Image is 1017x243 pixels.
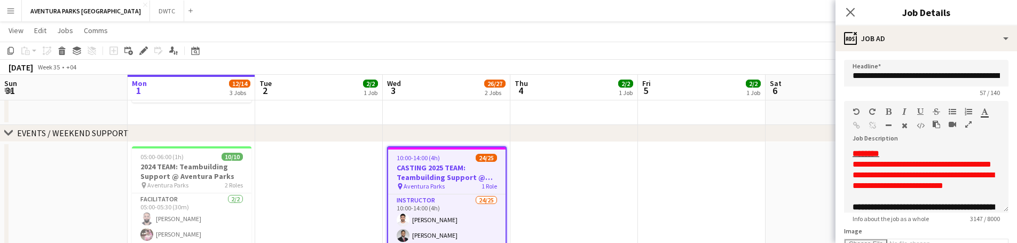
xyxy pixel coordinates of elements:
h3: CASTING 2025 TEAM: Teambuilding Support @ Aventura Parks [388,163,506,182]
h3: Job Details [835,5,1017,19]
span: Edit [34,26,46,35]
span: Sun [4,79,17,88]
span: Jobs [57,26,73,35]
span: 57 / 140 [971,89,1008,97]
button: Insert video [949,120,956,129]
button: Undo [853,107,860,116]
a: Comms [80,23,112,37]
button: Underline [917,107,924,116]
span: 26/27 [484,80,506,88]
span: 10/10 [222,153,243,161]
span: Aventura Parks [147,181,188,189]
button: Bold [885,107,892,116]
span: 10:00-14:00 (4h) [397,154,440,162]
span: 3 [385,84,401,97]
button: Horizontal Line [885,121,892,130]
span: Aventura Parks [404,182,445,190]
button: Clear Formatting [901,121,908,130]
div: +04 [66,63,76,71]
button: Paste as plain text [933,120,940,129]
span: 2/2 [363,80,378,88]
button: Ordered List [965,107,972,116]
span: Mon [132,79,147,88]
span: 2/2 [618,80,633,88]
div: 3 Jobs [230,89,250,97]
span: 2 Roles [225,181,243,189]
button: Fullscreen [965,120,972,129]
span: 24/25 [476,154,497,162]
button: Unordered List [949,107,956,116]
span: 12/14 [229,80,250,88]
div: Job Ad [835,26,1017,51]
span: Sat [770,79,782,88]
span: Fri [642,79,651,88]
div: 1 Job [746,89,760,97]
span: Week 35 [35,63,62,71]
button: AVENTURA PARKS [GEOGRAPHIC_DATA] [22,1,150,21]
div: 1 Job [364,89,377,97]
span: 1 [130,84,147,97]
span: 3147 / 8000 [961,215,1008,223]
span: 1 Role [482,182,497,190]
span: View [9,26,23,35]
button: HTML Code [917,121,924,130]
button: Italic [901,107,908,116]
span: 5 [641,84,651,97]
button: Redo [869,107,876,116]
h3: 2024 TEAM: Teambuilding Support @ Aventura Parks [132,162,251,181]
div: EVENTS / WEEKEND SUPPORT [17,128,129,138]
span: Thu [515,79,528,88]
a: Jobs [53,23,77,37]
span: 05:00-06:00 (1h) [140,153,184,161]
button: Strikethrough [933,107,940,116]
span: Info about the job as a whole [844,215,937,223]
a: Edit [30,23,51,37]
span: 2 [258,84,272,97]
span: Wed [387,79,401,88]
span: 2/2 [746,80,761,88]
button: Text Color [981,107,988,116]
span: 31 [3,84,17,97]
span: Comms [84,26,108,35]
span: 6 [768,84,782,97]
div: [DATE] [9,62,33,73]
span: 4 [513,84,528,97]
a: View [4,23,28,37]
button: DWTC [150,1,184,21]
div: 2 Jobs [485,89,505,97]
span: Tue [259,79,272,88]
div: 1 Job [619,89,633,97]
